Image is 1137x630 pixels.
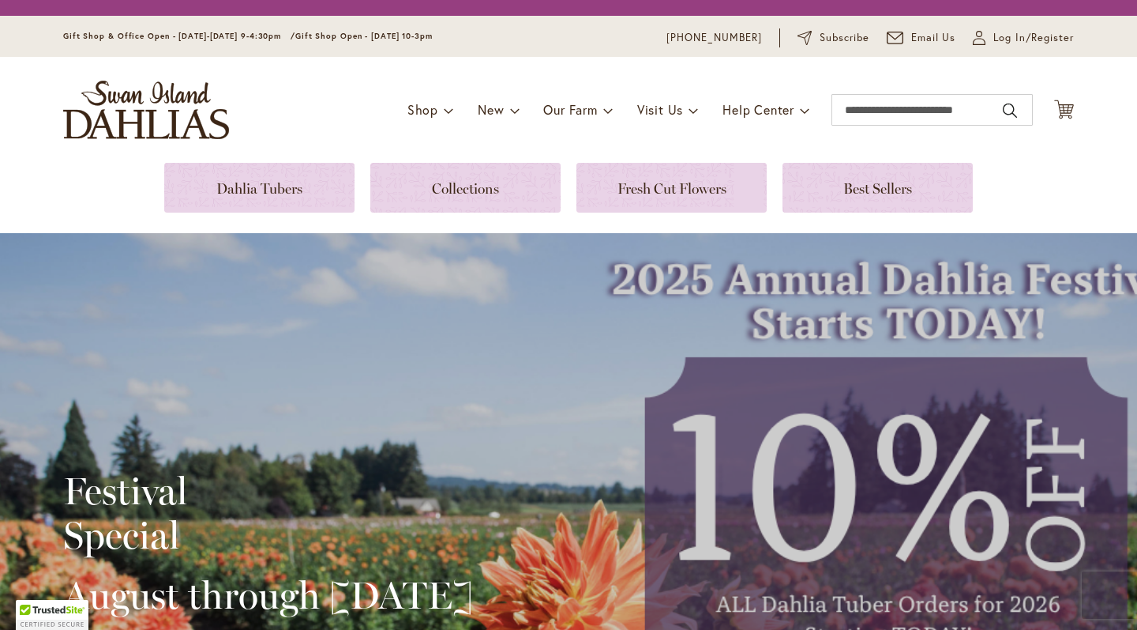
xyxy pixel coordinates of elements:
span: Our Farm [543,101,597,118]
span: Subscribe [820,30,869,46]
span: Shop [407,101,438,118]
a: store logo [63,81,229,139]
span: Email Us [911,30,956,46]
span: Visit Us [637,101,683,118]
a: Log In/Register [973,30,1074,46]
h2: Festival Special [63,469,473,557]
span: New [478,101,504,118]
span: Gift Shop Open - [DATE] 10-3pm [295,31,433,41]
span: Help Center [722,101,794,118]
span: Log In/Register [993,30,1074,46]
a: [PHONE_NUMBER] [666,30,762,46]
a: Email Us [887,30,956,46]
button: Search [1003,98,1017,123]
a: Subscribe [797,30,869,46]
span: Gift Shop & Office Open - [DATE]-[DATE] 9-4:30pm / [63,31,295,41]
